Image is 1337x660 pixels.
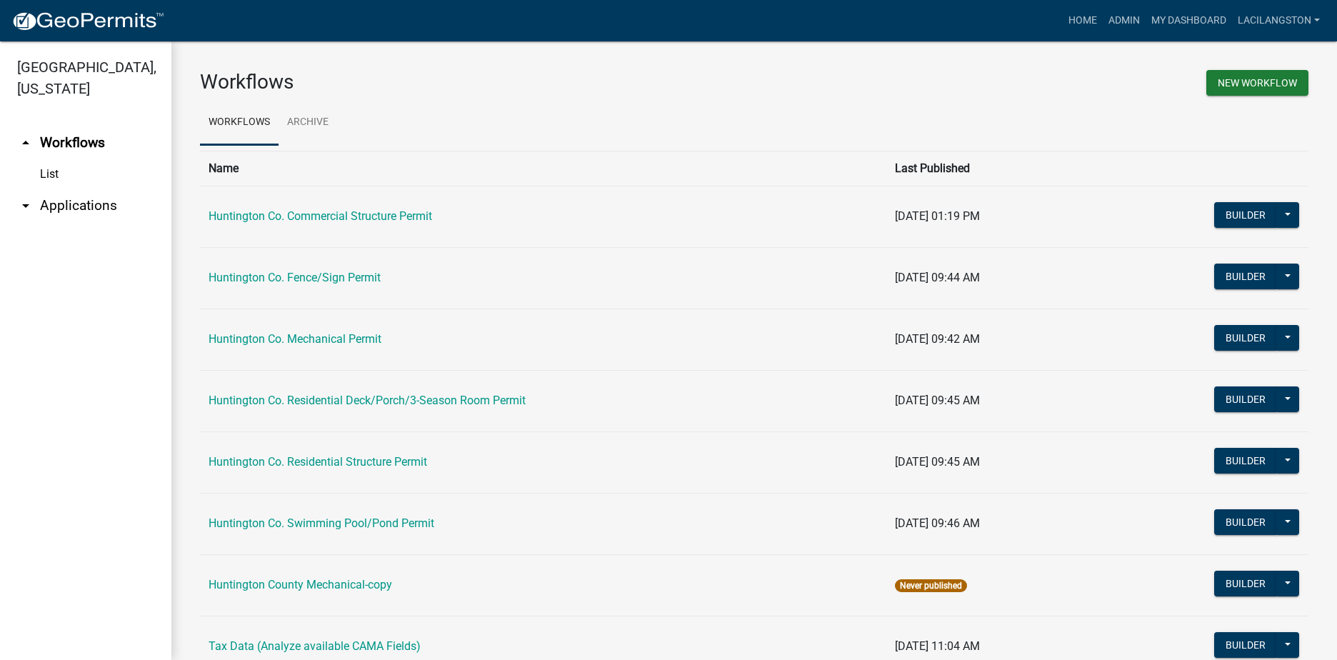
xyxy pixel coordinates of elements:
a: Huntington Co. Residential Deck/Porch/3-Season Room Permit [209,394,526,407]
a: Tax Data (Analyze available CAMA Fields) [209,639,421,653]
span: [DATE] 09:46 AM [895,516,980,530]
th: Last Published [886,151,1096,186]
button: Builder [1214,202,1277,228]
i: arrow_drop_down [17,197,34,214]
a: Home [1063,7,1103,34]
a: Huntington Co. Swimming Pool/Pond Permit [209,516,434,530]
button: Builder [1214,325,1277,351]
span: [DATE] 09:45 AM [895,394,980,407]
a: Workflows [200,100,279,146]
button: New Workflow [1206,70,1308,96]
span: [DATE] 09:42 AM [895,332,980,346]
a: Admin [1103,7,1146,34]
i: arrow_drop_up [17,134,34,151]
button: Builder [1214,571,1277,596]
a: LaciLangston [1232,7,1326,34]
a: Huntington County Mechanical-copy [209,578,392,591]
button: Builder [1214,509,1277,535]
button: Builder [1214,264,1277,289]
h3: Workflows [200,70,743,94]
a: Huntington Co. Commercial Structure Permit [209,209,432,223]
a: My Dashboard [1146,7,1232,34]
button: Builder [1214,448,1277,474]
a: Huntington Co. Residential Structure Permit [209,455,427,469]
a: Huntington Co. Fence/Sign Permit [209,271,381,284]
span: Never published [895,579,967,592]
a: Archive [279,100,337,146]
th: Name [200,151,886,186]
button: Builder [1214,386,1277,412]
span: [DATE] 09:45 AM [895,455,980,469]
span: [DATE] 09:44 AM [895,271,980,284]
span: [DATE] 11:04 AM [895,639,980,653]
a: Huntington Co. Mechanical Permit [209,332,381,346]
button: Builder [1214,632,1277,658]
span: [DATE] 01:19 PM [895,209,980,223]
